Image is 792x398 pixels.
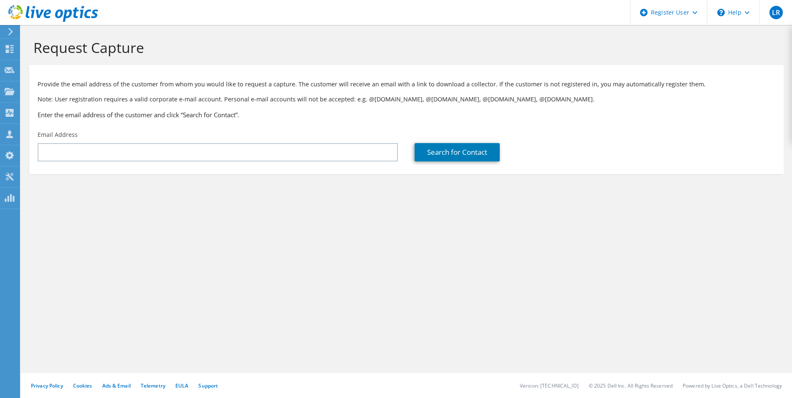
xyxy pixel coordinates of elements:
li: Powered by Live Optics, a Dell Technology [683,382,782,389]
a: Privacy Policy [31,382,63,389]
h1: Request Capture [33,39,775,56]
h3: Enter the email address of the customer and click “Search for Contact”. [38,110,775,119]
span: LR [769,6,783,19]
label: Email Address [38,131,78,139]
svg: \n [717,9,725,16]
a: EULA [175,382,188,389]
li: Version: [TECHNICAL_ID] [520,382,579,389]
p: Note: User registration requires a valid corporate e-mail account. Personal e-mail accounts will ... [38,95,775,104]
a: Search for Contact [415,143,500,161]
li: © 2025 Dell Inc. All Rights Reserved [589,382,673,389]
a: Telemetry [141,382,165,389]
a: Support [198,382,218,389]
p: Provide the email address of the customer from whom you would like to request a capture. The cust... [38,80,775,89]
a: Ads & Email [102,382,131,389]
a: Cookies [73,382,92,389]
